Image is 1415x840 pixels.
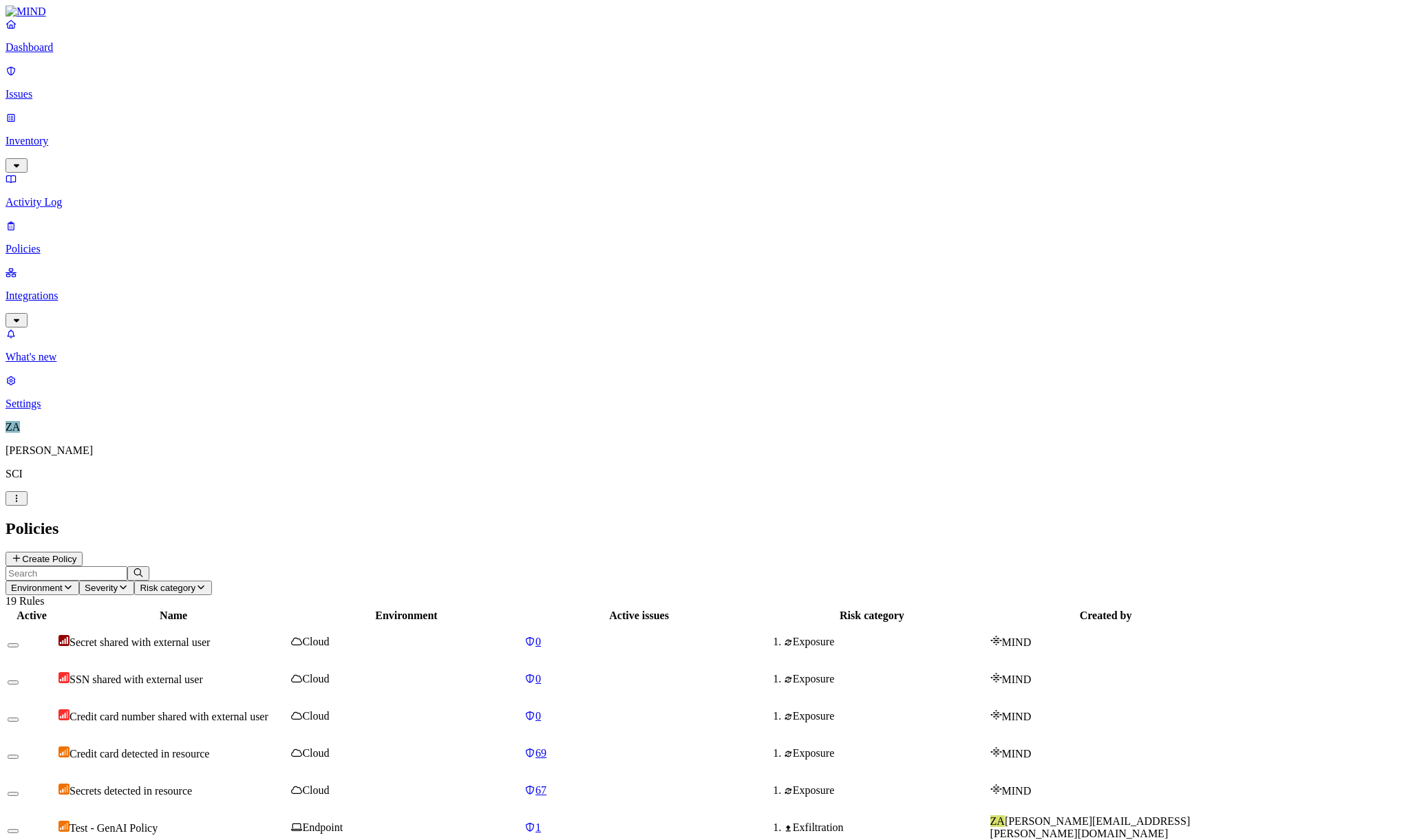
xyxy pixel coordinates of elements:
[302,636,329,647] span: Cloud
[70,822,158,834] span: Test - GenAI Policy
[524,710,754,722] a: 0
[535,747,546,759] span: 69
[784,673,987,685] div: Exposure
[535,821,541,833] span: 1
[784,710,987,722] div: Exposure
[58,610,288,622] div: Name
[535,636,541,647] span: 0
[535,784,546,796] span: 67
[990,635,1002,646] img: mind-logo-icon
[990,815,1191,839] span: [PERSON_NAME][EMAIL_ADDRESS][PERSON_NAME][DOMAIN_NAME]
[1002,711,1032,722] span: MIND
[6,327,1409,363] a: What's new
[524,673,754,685] a: 0
[302,673,329,685] span: Cloud
[6,219,1409,255] a: Policies
[784,784,987,797] div: Exposure
[524,610,754,622] div: Active issues
[990,784,1002,795] img: mind-logo-icon
[6,552,83,566] button: Create Policy
[784,636,987,648] div: Exposure
[6,290,1409,302] p: Integrations
[302,710,329,722] span: Cloud
[6,444,1409,457] p: [PERSON_NAME]
[302,821,343,833] span: Endpoint
[140,583,195,593] span: Risk category
[524,821,754,834] a: 1
[990,746,1002,757] img: mind-logo-icon
[6,6,1409,18] a: MIND
[524,636,754,648] a: 0
[302,784,329,796] span: Cloud
[6,111,1409,171] a: Inventory
[6,266,1409,325] a: Integrations
[524,747,754,760] a: 69
[6,88,1409,100] p: Issues
[58,821,70,832] img: severity-medium
[6,173,1409,208] a: Activity Log
[524,784,754,797] a: 67
[85,583,118,593] span: Severity
[6,468,1409,480] p: SCI
[70,674,203,685] span: SSN shared with external user
[6,351,1409,363] p: What's new
[8,610,56,622] div: Active
[1002,636,1032,648] span: MIND
[1002,674,1032,685] span: MIND
[990,815,1005,827] span: ZA
[6,65,1409,100] a: Issues
[6,18,1409,54] a: Dashboard
[11,583,63,593] span: Environment
[58,709,70,720] img: severity-high
[1002,748,1032,760] span: MIND
[535,673,541,685] span: 0
[70,636,210,648] span: Secret shared with external user
[784,747,987,760] div: Exposure
[70,748,209,760] span: Credit card detected in resource
[6,421,20,433] span: ZA
[58,784,70,795] img: severity-medium
[58,635,70,646] img: severity-critical
[990,672,1002,683] img: mind-logo-icon
[990,709,1002,720] img: mind-logo-icon
[70,785,192,797] span: Secrets detected in resource
[58,746,70,757] img: severity-medium
[58,672,70,683] img: severity-high
[6,374,1409,410] a: Settings
[756,610,987,622] div: Risk category
[6,41,1409,54] p: Dashboard
[1002,785,1032,797] span: MIND
[291,610,522,622] div: Environment
[6,135,1409,147] p: Inventory
[6,519,1409,538] h2: Policies
[6,566,127,581] input: Search
[6,243,1409,255] p: Policies
[6,6,46,18] img: MIND
[535,710,541,722] span: 0
[6,595,44,607] span: 19 Rules
[6,398,1409,410] p: Settings
[70,711,268,722] span: Credit card number shared with external user
[784,821,987,834] div: Exfiltration
[302,747,329,759] span: Cloud
[6,196,1409,208] p: Activity Log
[990,610,1222,622] div: Created by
